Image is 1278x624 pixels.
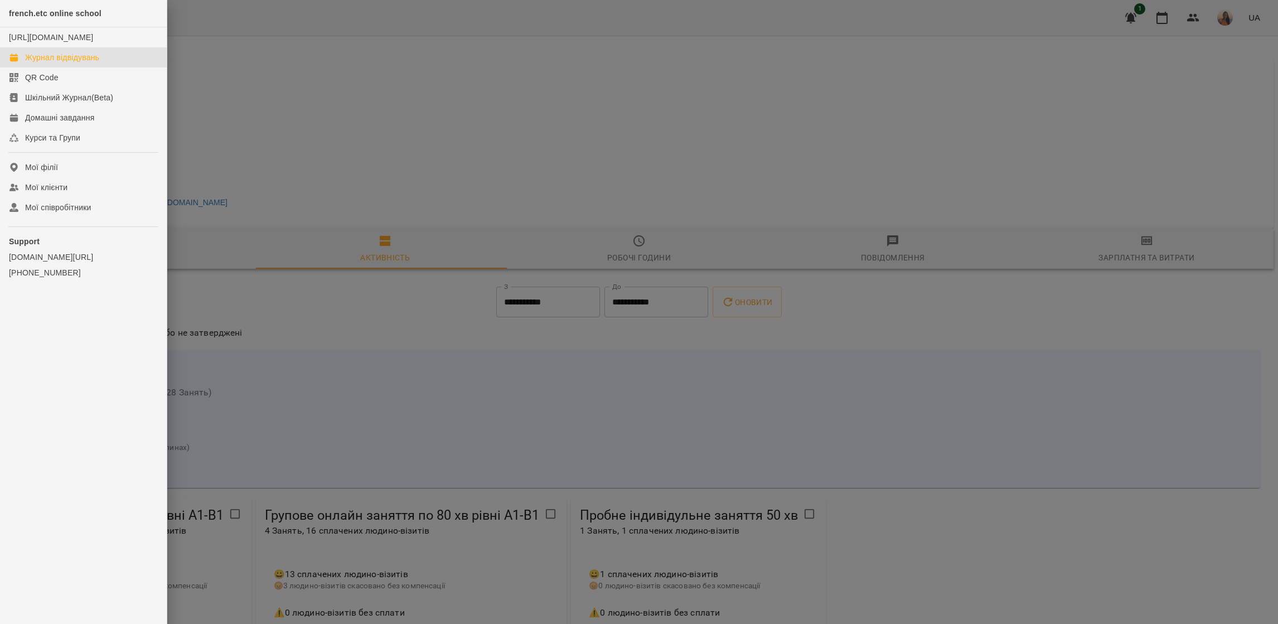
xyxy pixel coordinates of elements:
div: Шкільний Журнал(Beta) [25,92,113,103]
a: [URL][DOMAIN_NAME] [9,33,93,42]
a: [DOMAIN_NAME][URL] [9,251,158,263]
div: Мої клієнти [25,182,67,193]
div: QR Code [25,72,59,83]
div: Домашні завдання [25,112,94,123]
span: french.etc online school [9,9,101,18]
div: Мої співробітники [25,202,91,213]
p: Support [9,236,158,247]
div: Журнал відвідувань [25,52,99,63]
div: Курси та Групи [25,132,80,143]
a: [PHONE_NUMBER] [9,267,158,278]
div: Мої філії [25,162,58,173]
